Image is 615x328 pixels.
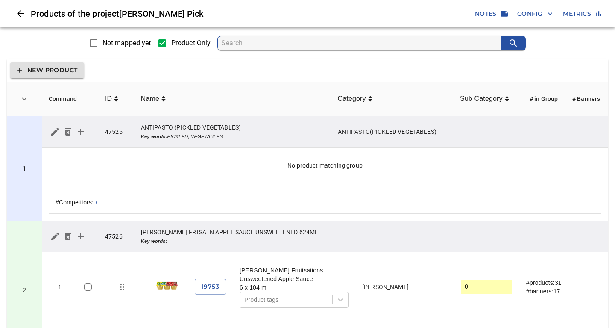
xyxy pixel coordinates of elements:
span: Category [338,94,372,104]
td: 1 [49,259,71,315]
button: Close [10,3,31,24]
span: ID [105,94,118,104]
button: Config [514,6,556,22]
button: New Product [10,62,84,78]
span: Sub Category [460,94,505,104]
div: #banners: 17 [526,287,594,295]
span: Name [141,94,161,104]
button: 0 [94,199,97,206]
button: 19753 - Mott's Fruitsations Unsweetened Apple Sauce [78,277,98,297]
th: # in Group [523,82,565,116]
button: Metrics [559,6,605,22]
span: Metrics [563,9,601,19]
span: New Product [17,65,77,76]
td: 47525 - ANTIPASTO (PICKLED VEGETABLES) [7,116,42,221]
td: 47525 [98,116,134,148]
button: Move/change group for 19753 [112,277,132,297]
input: search [221,36,501,50]
b: Key words: [141,239,167,244]
span: Not mapped yet [102,38,151,48]
span: Name [141,94,166,104]
td: 47526 [98,221,134,252]
button: search [501,36,525,50]
div: 6 x 104 ml [240,283,348,292]
th: # Banners [565,82,608,116]
button: 19753 [195,279,226,295]
div: [PERSON_NAME] Fruitsations Unsweetened Apple Sauce [240,266,348,283]
span: 19753 [202,281,219,292]
div: #Competitors: [56,198,594,207]
td: [PERSON_NAME] FRTSATN APPLE SAUCE UNSWEETENED 624ML [134,221,331,252]
td: [PERSON_NAME] [355,259,454,315]
th: Command [42,82,98,116]
td: No product matching group [49,154,601,177]
span: Config [517,9,553,19]
input: actual size [465,281,509,293]
b: Key words: [141,134,167,139]
h6: Products of the project [PERSON_NAME] Pick [31,7,471,21]
div: #products: 31 [526,278,594,287]
td: ANTIPASTO (PICKLED VEGETABLES) [134,116,331,148]
i: PICKLED, VEGETABLES [141,134,223,139]
span: ID [105,94,114,104]
span: Product Only [171,38,211,48]
button: Notes [471,6,510,22]
img: fruitsations unsweetened apple sauce [156,275,178,296]
span: Category [338,94,368,104]
td: ANTIPASTO(PICKLED VEGETABLES) [331,116,454,148]
span: Sub Category [460,94,509,104]
span: Notes [475,9,507,19]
